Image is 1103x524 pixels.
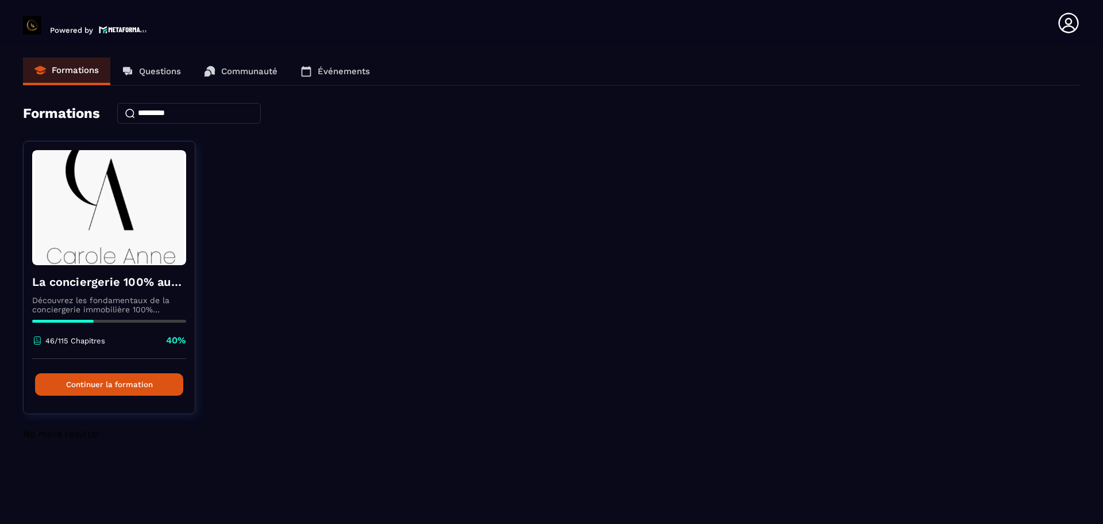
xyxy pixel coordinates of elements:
[23,105,100,121] h4: Formations
[35,373,183,396] button: Continuer la formation
[318,66,370,77] p: Événements
[32,150,186,265] img: formation-background
[23,429,98,439] span: No more results!
[221,66,277,77] p: Communauté
[52,65,99,75] p: Formations
[192,58,289,85] a: Communauté
[289,58,381,85] a: Événements
[32,274,186,290] h4: La conciergerie 100% automatisée
[139,66,181,77] p: Questions
[23,141,210,429] a: formation-backgroundLa conciergerie 100% automatiséeDécouvrez les fondamentaux de la conciergerie...
[110,58,192,85] a: Questions
[99,25,147,35] img: logo
[166,334,186,347] p: 40%
[50,26,93,35] p: Powered by
[23,16,41,35] img: logo-branding
[23,58,110,85] a: Formations
[32,296,186,314] p: Découvrez les fondamentaux de la conciergerie immobilière 100% automatisée. Cette formation est c...
[45,336,105,345] p: 46/115 Chapitres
